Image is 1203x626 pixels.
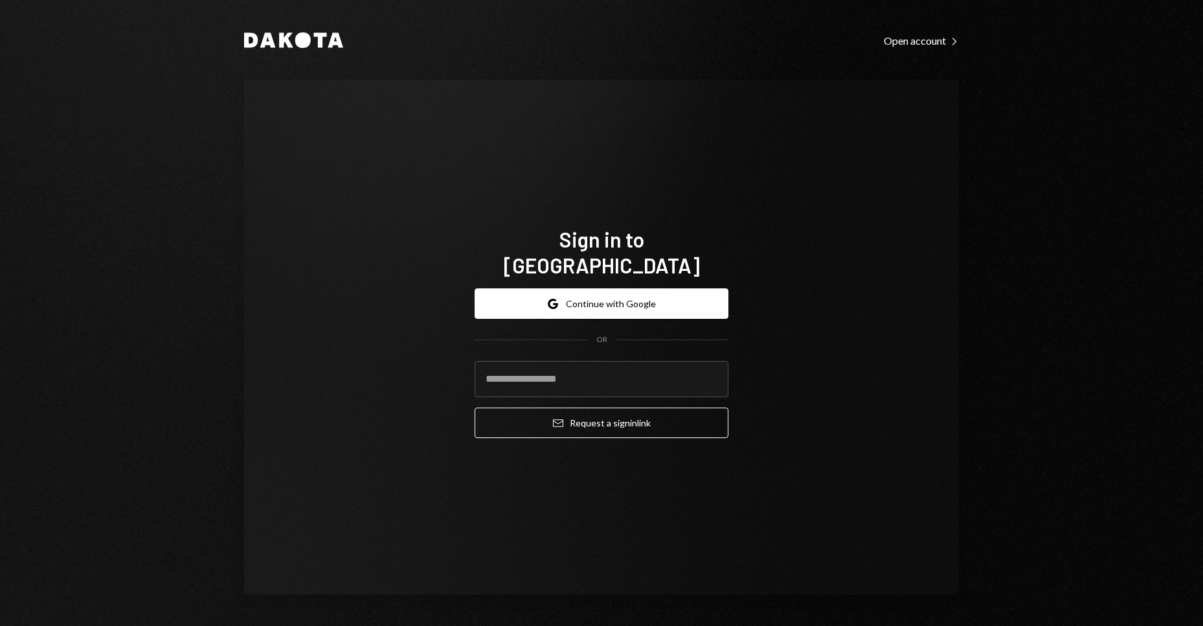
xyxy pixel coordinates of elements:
[884,34,959,47] div: Open account
[475,408,728,438] button: Request a signinlink
[475,288,728,319] button: Continue with Google
[475,226,728,278] h1: Sign in to [GEOGRAPHIC_DATA]
[596,334,607,345] div: OR
[884,33,959,47] a: Open account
